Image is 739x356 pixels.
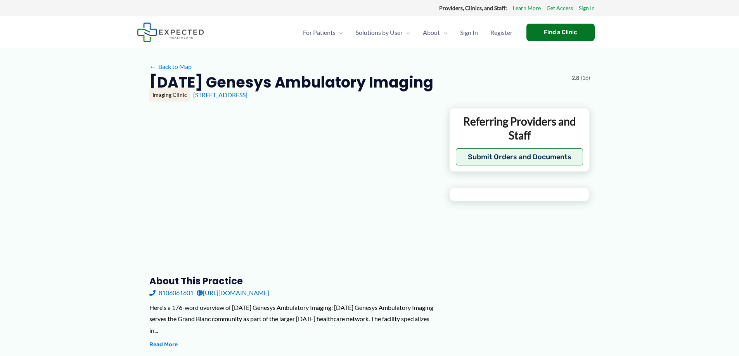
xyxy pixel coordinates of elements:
span: About [423,19,440,46]
span: For Patients [303,19,336,46]
a: Register [484,19,519,46]
span: ← [149,63,157,70]
div: Here's a 176-word overview of [DATE] Genesys Ambulatory Imaging: [DATE] Genesys Ambulatory Imagin... [149,302,437,336]
span: Menu Toggle [440,19,448,46]
div: Imaging Clinic [149,88,190,101]
a: Sign In [579,3,595,13]
a: Find a Clinic [526,24,595,41]
span: Menu Toggle [336,19,343,46]
button: Submit Orders and Documents [456,148,583,165]
span: 2.8 [572,73,579,83]
a: AboutMenu Toggle [417,19,454,46]
p: Referring Providers and Staff [456,114,583,143]
strong: Providers, Clinics, and Staff: [439,5,507,11]
span: Solutions by User [356,19,403,46]
a: 8106061601 [149,287,194,299]
a: [STREET_ADDRESS] [193,91,247,98]
img: Expected Healthcare Logo - side, dark font, small [137,22,204,42]
a: Learn More [513,3,541,13]
span: (16) [581,73,590,83]
a: Get Access [547,3,573,13]
span: Menu Toggle [403,19,410,46]
span: Sign In [460,19,478,46]
h3: About this practice [149,275,437,287]
span: Register [490,19,512,46]
a: Solutions by UserMenu Toggle [350,19,417,46]
button: Read More [149,340,178,349]
a: ←Back to Map [149,61,192,72]
a: [URL][DOMAIN_NAME] [197,287,269,299]
a: For PatientsMenu Toggle [297,19,350,46]
a: Sign In [454,19,484,46]
h2: [DATE] Genesys Ambulatory Imaging [149,73,433,92]
nav: Primary Site Navigation [297,19,519,46]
